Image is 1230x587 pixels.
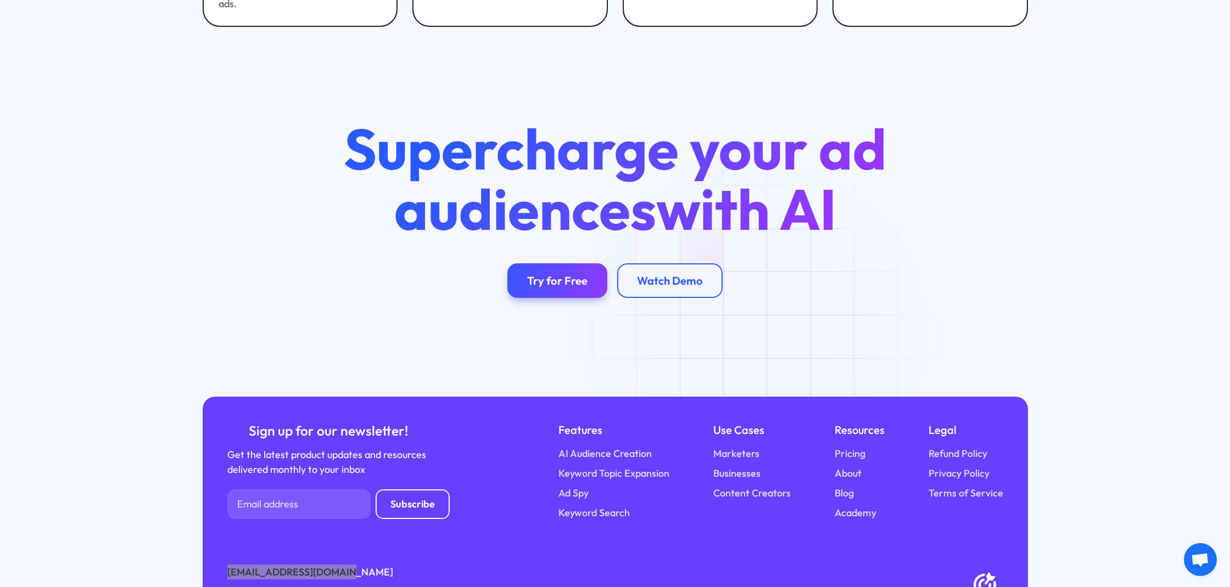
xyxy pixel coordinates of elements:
form: Newsletter Form [227,489,450,519]
a: Businesses [713,466,761,481]
a: Try for Free [507,263,607,298]
div: Use Cases [713,421,791,439]
a: About [835,466,862,481]
a: Keyword Search [558,505,630,520]
div: Features [558,421,669,439]
a: Content Creators [713,486,791,500]
a: Watch Demo [617,263,723,298]
span: with AI [656,173,836,245]
a: Privacy Policy [929,466,989,481]
a: Ad Spy [558,486,589,500]
a: Open chat [1184,543,1217,576]
input: Subscribe [376,489,450,519]
a: Keyword Topic Expansion [558,466,669,481]
div: Legal [929,421,1003,439]
div: Sign up for our newsletter! [227,421,430,440]
div: Try for Free [527,274,588,287]
div: Watch Demo [637,274,703,287]
a: Academy [835,505,876,520]
a: [EMAIL_ADDRESS][DOMAIN_NAME] [227,565,393,579]
a: Refund Policy [929,446,987,461]
a: Marketers [713,446,759,461]
div: Resources [835,421,885,439]
div: Get the latest product updates and resources delivered monthly to your inbox [227,447,430,477]
a: Terms of Service [929,486,1003,500]
input: Email address [227,489,371,519]
a: AI Audience Creation [558,446,652,461]
h2: Supercharge your ad audiences [318,118,912,239]
a: Blog [835,486,854,500]
a: Pricing [835,446,865,461]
